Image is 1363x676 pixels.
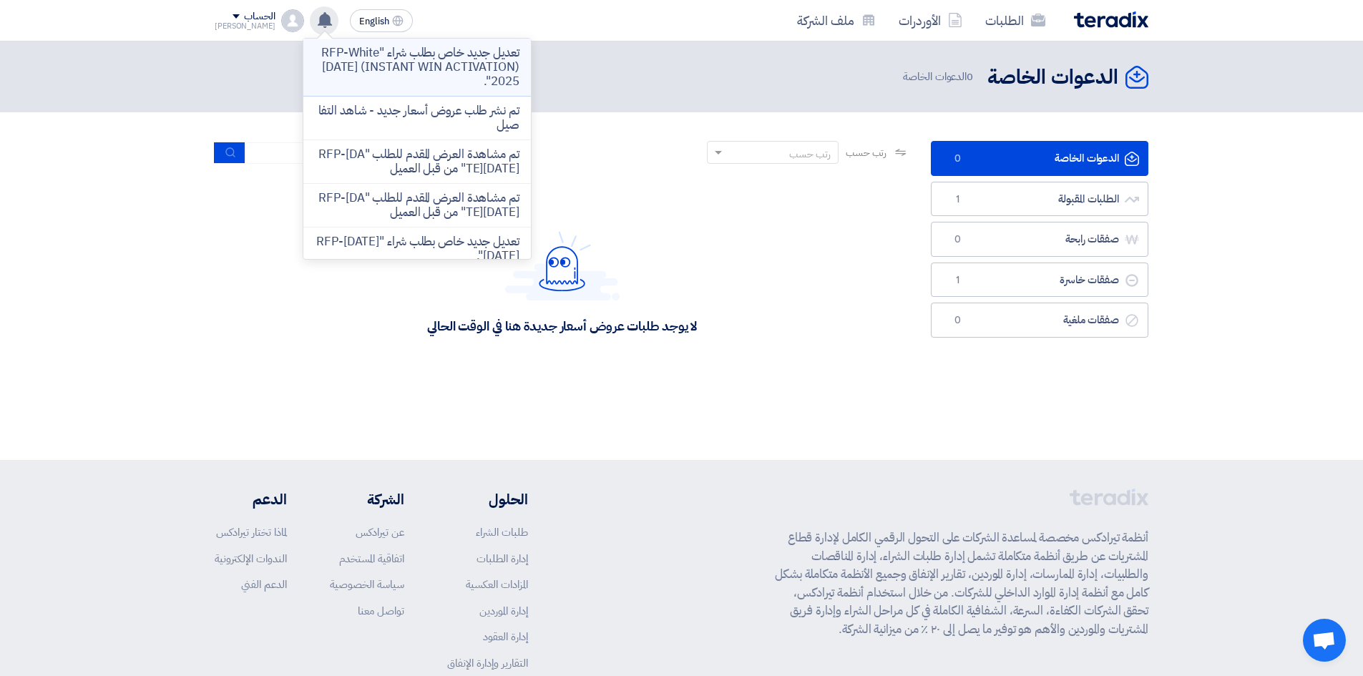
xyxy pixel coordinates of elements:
button: English [350,9,413,32]
a: صفقات ملغية0 [931,303,1148,338]
li: الحلول [447,489,528,510]
span: 0 [949,313,966,328]
span: 0 [949,232,966,247]
a: تواصل معنا [358,603,404,619]
a: إدارة العقود [483,629,528,645]
div: الحساب [244,11,275,23]
p: تم مشاهدة العرض المقدم للطلب "RFP-[DATE][DATE]" من قبل العميل [315,191,519,220]
input: ابحث بعنوان أو رقم الطلب [245,142,446,164]
span: الدعوات الخاصة [903,69,976,85]
span: 0 [967,69,973,84]
a: إدارة الطلبات [477,551,528,567]
span: 1 [949,192,966,207]
a: الأوردرات [887,4,974,37]
div: رتب حسب [789,147,831,162]
li: الدعم [215,489,287,510]
a: الطلبات [974,4,1057,37]
a: صفقات رابحة0 [931,222,1148,257]
p: تم نشر طلب عروض أسعار جديد - شاهد التفاصيل [315,104,519,132]
img: Hello [505,231,620,300]
p: تم مشاهدة العرض المقدم للطلب "RFP-[DATE][DATE]" من قبل العميل [315,147,519,176]
div: لا يوجد طلبات عروض أسعار جديدة هنا في الوقت الحالي [427,318,697,334]
a: ملف الشركة [786,4,887,37]
div: Open chat [1303,619,1346,662]
span: 0 [949,152,966,166]
a: عن تيرادكس [356,524,404,540]
h2: الدعوات الخاصة [987,64,1118,92]
a: المزادات العكسية [466,577,528,592]
span: 1 [949,273,966,288]
a: الدعوات الخاصة0 [931,141,1148,176]
a: إدارة الموردين [479,603,528,619]
a: اتفاقية المستخدم [339,551,404,567]
a: سياسة الخصوصية [330,577,404,592]
a: لماذا تختار تيرادكس [216,524,287,540]
img: Teradix logo [1074,11,1148,28]
p: تعديل جديد خاص بطلب شراء "RFP-[DATE][DATE]". [315,235,519,263]
span: English [359,16,389,26]
a: التقارير وإدارة الإنفاق [447,655,528,671]
a: الدعم الفني [241,577,287,592]
p: أنظمة تيرادكس مخصصة لمساعدة الشركات على التحول الرقمي الكامل لإدارة قطاع المشتريات عن طريق أنظمة ... [775,529,1148,638]
a: صفقات خاسرة1 [931,263,1148,298]
a: طلبات الشراء [476,524,528,540]
span: رتب حسب [846,145,886,160]
li: الشركة [330,489,404,510]
p: تعديل جديد خاص بطلب شراء "RFP-White [DATE] (INSTANT WIN ACTIVATION) 2025". [315,46,519,89]
a: الطلبات المقبولة1 [931,182,1148,217]
a: الندوات الإلكترونية [215,551,287,567]
img: profile_test.png [281,9,304,32]
div: [PERSON_NAME] [215,22,275,30]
